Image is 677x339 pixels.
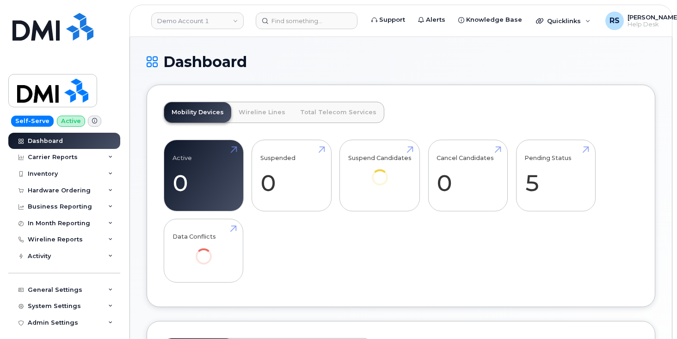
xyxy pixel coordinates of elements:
[231,102,293,123] a: Wireline Lines
[437,145,499,206] a: Cancel Candidates 0
[293,102,384,123] a: Total Telecom Services
[147,54,655,70] h1: Dashboard
[172,145,235,206] a: Active 0
[164,102,231,123] a: Mobility Devices
[524,145,587,206] a: Pending Status 5
[260,145,323,206] a: Suspended 0
[172,224,235,277] a: Data Conflicts
[348,145,412,198] a: Suspend Candidates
